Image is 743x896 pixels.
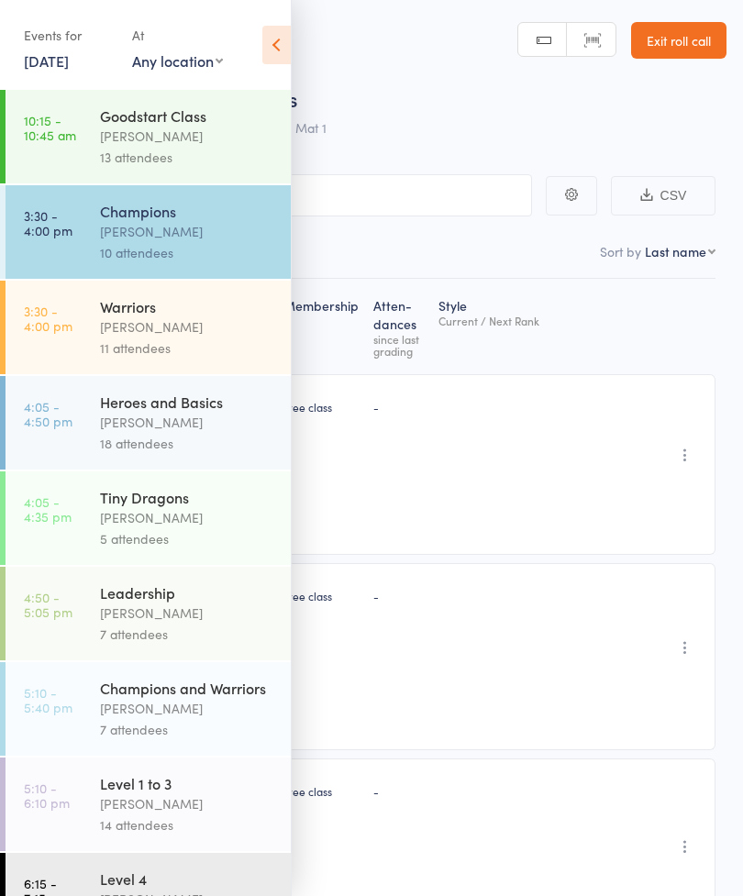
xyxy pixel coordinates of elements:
[100,793,275,814] div: [PERSON_NAME]
[6,567,291,660] a: 4:50 -5:05 pmLeadership[PERSON_NAME]7 attendees
[100,105,275,126] div: Goodstart Class
[100,201,275,221] div: Champions
[6,471,291,565] a: 4:05 -4:35 pmTiny Dragons[PERSON_NAME]5 attendees
[100,392,275,412] div: Heroes and Basics
[100,773,275,793] div: Level 1 to 3
[100,698,275,719] div: [PERSON_NAME]
[100,582,275,603] div: Leadership
[24,780,70,810] time: 5:10 - 6:10 pm
[373,333,424,357] div: since last grading
[438,315,568,326] div: Current / Next Rank
[276,287,366,366] div: Membership
[283,783,332,799] span: Free class
[6,281,291,374] a: 3:30 -4:00 pmWarriors[PERSON_NAME]11 attendees
[6,376,291,470] a: 4:05 -4:50 pmHeroes and Basics[PERSON_NAME]18 attendees
[24,208,72,238] time: 3:30 - 4:00 pm
[24,590,72,619] time: 4:50 - 5:05 pm
[100,487,275,507] div: Tiny Dragons
[24,494,72,524] time: 4:05 - 4:35 pm
[100,507,275,528] div: [PERSON_NAME]
[100,814,275,835] div: 14 attendees
[6,90,291,183] a: 10:15 -10:45 amGoodstart Class[PERSON_NAME]13 attendees
[24,399,72,428] time: 4:05 - 4:50 pm
[6,758,291,851] a: 5:10 -6:10 pmLevel 1 to 3[PERSON_NAME]14 attendees
[6,185,291,279] a: 3:30 -4:00 pmChampions[PERSON_NAME]10 attendees
[132,20,223,50] div: At
[24,50,69,71] a: [DATE]
[373,399,424,415] div: -
[24,20,114,50] div: Events for
[283,399,332,415] span: Free class
[100,316,275,337] div: [PERSON_NAME]
[373,588,424,603] div: -
[100,868,275,889] div: Level 4
[100,337,275,359] div: 11 attendees
[100,528,275,549] div: 5 attendees
[100,242,275,263] div: 10 attendees
[431,287,575,366] div: Style
[100,678,275,698] div: Champions and Warriors
[24,304,72,333] time: 3:30 - 4:00 pm
[100,126,275,147] div: [PERSON_NAME]
[366,287,431,366] div: Atten­dances
[373,783,424,799] div: -
[24,685,72,714] time: 5:10 - 5:40 pm
[100,296,275,316] div: Warriors
[24,113,76,142] time: 10:15 - 10:45 am
[100,719,275,740] div: 7 attendees
[295,118,327,137] span: Mat 1
[283,588,332,603] span: Free class
[611,176,715,216] button: CSV
[100,433,275,454] div: 18 attendees
[100,147,275,168] div: 13 attendees
[645,242,706,260] div: Last name
[100,624,275,645] div: 7 attendees
[132,50,223,71] div: Any location
[100,412,275,433] div: [PERSON_NAME]
[6,662,291,756] a: 5:10 -5:40 pmChampions and Warriors[PERSON_NAME]7 attendees
[631,22,726,59] a: Exit roll call
[600,242,641,260] label: Sort by
[100,221,275,242] div: [PERSON_NAME]
[100,603,275,624] div: [PERSON_NAME]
